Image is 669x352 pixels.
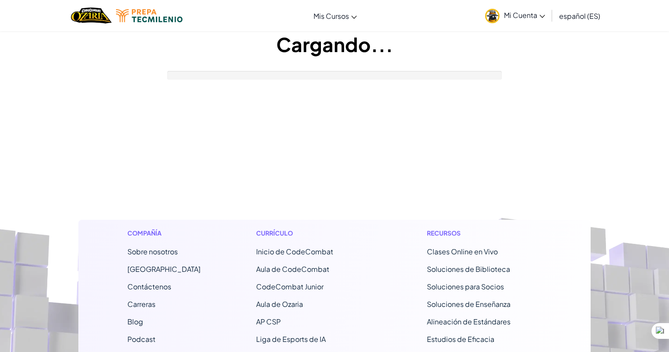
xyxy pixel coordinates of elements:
span: Contáctenos [127,282,171,291]
a: español (ES) [555,4,605,28]
a: Mi Cuenta [481,2,549,29]
img: Home [71,7,112,25]
h1: Compañía [127,229,201,238]
a: Mis Cursos [309,4,361,28]
a: Aula de CodeCombat [256,264,329,274]
a: Podcast [127,334,155,344]
span: Mis Cursos [313,11,349,21]
a: [GEOGRAPHIC_DATA] [127,264,201,274]
a: Blog [127,317,143,326]
span: español (ES) [559,11,600,21]
a: Carreras [127,299,155,309]
a: Soluciones para Socios [427,282,504,291]
h1: Recursos [427,229,542,238]
a: Estudios de Eficacia [427,334,494,344]
a: Sobre nosotros [127,247,178,256]
img: Tecmilenio logo [116,9,183,22]
a: Soluciones de Biblioteca [427,264,510,274]
a: Clases Online en Vivo [427,247,498,256]
a: Alineación de Estándares [427,317,511,326]
a: Ozaria by CodeCombat logo [71,7,112,25]
a: AP CSP [256,317,281,326]
span: Mi Cuenta [504,11,545,20]
img: avatar [485,9,500,23]
span: Inicio de CodeCombat [256,247,333,256]
h1: Currículo [256,229,371,238]
a: Liga de Esports de IA [256,334,326,344]
a: Soluciones de Enseñanza [427,299,511,309]
a: CodeCombat Junior [256,282,324,291]
a: Aula de Ozaria [256,299,303,309]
